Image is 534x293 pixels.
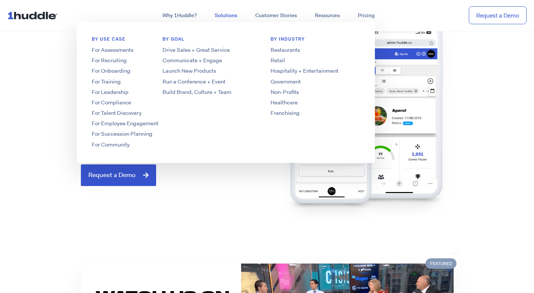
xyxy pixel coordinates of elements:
a: Resources [306,9,349,22]
a: For Talent Discovery [77,109,196,117]
a: Solutions [206,9,246,22]
a: Non-Profits [256,88,375,96]
a: For Succession Planning [77,130,196,138]
a: For Community [77,141,196,149]
a: Restaurants [256,46,375,54]
a: For Onboarding [77,67,196,75]
a: Franchising [256,109,375,117]
a: Government [256,78,375,86]
h6: BY USE CASE [77,36,196,46]
a: Healthcare [256,99,375,107]
a: Run a Conference + Event [148,78,267,86]
h6: BY GOAL [148,36,267,46]
a: Pricing [349,9,383,22]
a: Why 1Huddle? [154,9,206,22]
a: Request a Demo [469,6,527,25]
a: Launch New Products [148,67,267,75]
a: Hospitality + Entertainment [256,67,375,75]
a: For Employee Engagement [77,120,196,127]
a: Drive Sales + Great Service [148,46,267,54]
a: For Training [77,78,196,86]
h6: By Industry [256,36,375,46]
a: Request a Demo [81,164,156,186]
span: Request a Demo [88,172,136,179]
a: Customer Stories [246,9,306,22]
a: Retail [256,57,375,64]
img: ... [7,8,61,22]
a: For Recruiting [77,57,196,64]
a: For Assessments [77,46,196,54]
a: For Leadership [77,88,196,96]
a: Build Brand, Culture + Team [148,88,267,96]
span: Featured [426,258,456,269]
a: For Compliance [77,99,196,107]
a: Communicate + Engage [148,57,267,64]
